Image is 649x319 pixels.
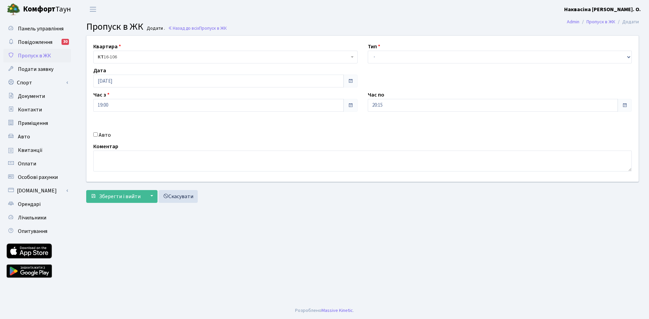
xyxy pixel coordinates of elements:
[18,119,48,127] span: Приміщення
[3,224,71,238] a: Опитування
[93,43,121,51] label: Квартира
[564,6,641,13] b: Наквасіна [PERSON_NAME]. О.
[3,22,71,35] a: Панель управління
[93,51,358,63] span: <b>КТ</b>&nbsp;&nbsp;&nbsp;&nbsp;16-106
[23,4,71,15] span: Таун
[3,35,71,49] a: Повідомлення30
[3,49,71,62] a: Пропуск в ЖК
[368,91,384,99] label: Час по
[3,130,71,143] a: Авто
[18,174,58,181] span: Особові рахунки
[93,142,118,151] label: Коментар
[3,197,71,211] a: Орендарі
[3,89,71,103] a: Документи
[3,116,71,130] a: Приміщення
[615,18,639,26] li: Додати
[18,214,46,221] span: Лічильники
[7,3,20,16] img: logo.png
[62,39,69,45] div: 30
[321,307,353,314] a: Massive Kinetic
[99,131,111,139] label: Авто
[159,190,198,203] a: Скасувати
[3,170,71,184] a: Особові рахунки
[98,54,104,60] b: КТ
[3,143,71,157] a: Квитанції
[3,62,71,76] a: Подати заявку
[199,25,227,31] span: Пропуск в ЖК
[18,65,53,73] span: Подати заявку
[295,307,354,314] div: Розроблено .
[586,18,615,25] a: Пропуск в ЖК
[85,4,101,15] button: Переключити навігацію
[18,160,36,167] span: Оплати
[3,184,71,197] a: [DOMAIN_NAME]
[3,211,71,224] a: Лічильники
[18,133,30,140] span: Авто
[93,67,106,75] label: Дата
[3,157,71,170] a: Оплати
[3,103,71,116] a: Контакти
[557,15,649,29] nav: breadcrumb
[18,106,42,113] span: Контакти
[18,38,52,46] span: Повідомлення
[18,92,45,100] span: Документи
[567,18,579,25] a: Admin
[18,25,64,32] span: Панель управління
[93,91,110,99] label: Час з
[86,20,143,33] span: Пропуск в ЖК
[145,26,165,31] small: Додати .
[98,54,349,60] span: <b>КТ</b>&nbsp;&nbsp;&nbsp;&nbsp;16-106
[86,190,145,203] button: Зберегти і вийти
[564,5,641,14] a: Наквасіна [PERSON_NAME]. О.
[18,228,47,235] span: Опитування
[18,201,41,208] span: Орендарі
[18,147,43,154] span: Квитанції
[99,193,141,200] span: Зберегти і вийти
[168,25,227,31] a: Назад до всіхПропуск в ЖК
[368,43,380,51] label: Тип
[3,76,71,89] a: Спорт
[23,4,55,15] b: Комфорт
[18,52,51,59] span: Пропуск в ЖК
